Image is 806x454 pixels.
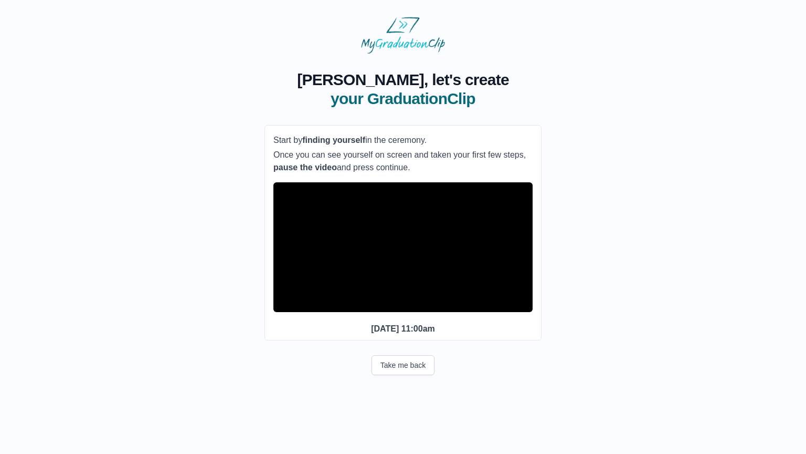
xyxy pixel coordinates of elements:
[302,136,365,145] b: finding yourself
[273,182,533,312] div: Video Player
[361,17,445,54] img: MyGraduationClip
[372,355,434,375] button: Take me back
[273,149,533,174] p: Once you can see yourself on screen and taken your first few steps, and press continue.
[273,323,533,335] p: [DATE] 11:00am
[297,70,509,89] span: [PERSON_NAME], let's create
[297,89,509,108] span: your GraduationClip
[273,163,337,172] b: pause the video
[273,134,533,147] p: Start by in the ceremony.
